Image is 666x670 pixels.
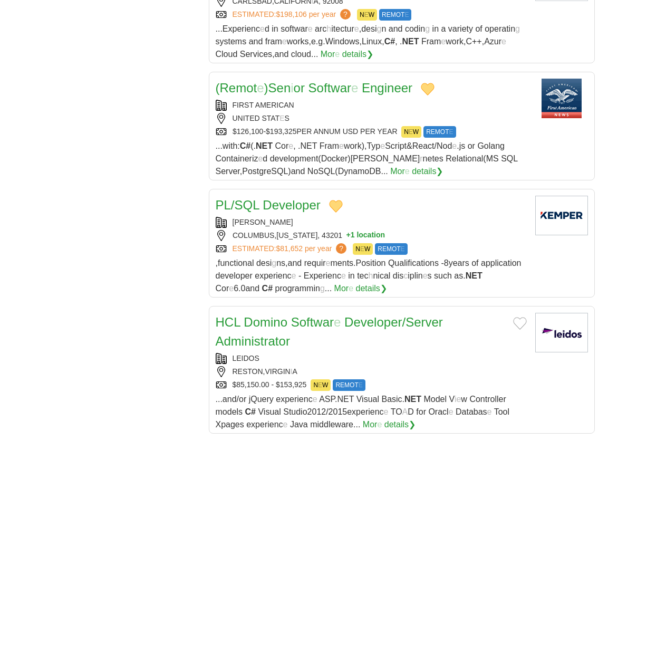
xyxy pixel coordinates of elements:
readpronunciation-span: , [285,259,287,267]
readpronunciation-span: . [335,395,337,404]
readpronunciation-span: Sen [268,81,291,95]
readpronunciation-word: js [459,141,466,150]
readpronunciation-span: experienc [276,395,312,404]
readpronunciation-word: Engineer [362,81,412,95]
readpronunciation-span: A [293,367,297,376]
readpronunciation-span: , [240,167,242,176]
readpronunciation-word: - [298,271,301,280]
readpronunciation-span: programmin [275,284,320,293]
readpronunciation-span: REMOT [335,381,358,389]
readpronunciation-word: models [216,407,243,416]
readpronunciation-span: experienc [255,271,291,280]
readpronunciation-word: MS [486,154,499,163]
readpronunciation-word: Visual [356,395,379,404]
readpronunciation-word: SQL [501,154,517,163]
readpronunciation-word: and [288,259,302,267]
readpronunciation-span: # [246,141,250,150]
readpronunciation-word: Studio [283,407,307,416]
readpronunciation-span: , [464,37,466,46]
readpronunciation-word: details [356,284,380,293]
readpronunciation-span: . [323,37,325,46]
readpronunciation-word: Visual [258,407,281,416]
readpronunciation-span: Script [385,141,407,150]
readpronunciation-word: years [449,259,469,267]
readpronunciation-word: RESTON [233,367,263,376]
readpronunciation-word: HCL [216,315,240,329]
readpronunciation-span: Softwar [291,315,334,329]
readpronunciation-word: PER [296,127,312,136]
readpronunciation-span: E [360,245,364,253]
button: Add to favorite jobs [421,83,435,95]
readpronunciation-span: , [360,37,362,46]
readpronunciation-word: with [223,141,237,150]
readpronunciation-span: [PERSON_NAME] [351,154,420,163]
readpronunciation-span: Cor [275,141,288,150]
readpronunciation-word: Qualifications [388,259,439,267]
readpronunciation-span: , [274,231,276,240]
readpronunciation-span: c [403,271,408,280]
readpronunciation-word: NET [337,395,354,404]
readpronunciation-word: and [249,37,263,46]
readpronunciation-word: details [384,420,409,429]
readpronunciation-word: and [223,395,237,404]
readpronunciation-word: ESTIMATED [233,10,274,18]
readpronunciation-word: variety [448,24,473,33]
span: + [346,230,351,241]
readpronunciation-span: Mor [390,167,405,176]
readpronunciation-span: ... [216,24,223,33]
span: $81,652 [276,244,303,253]
readpronunciation-word: C [245,407,252,416]
readpronunciation-span: tec [357,271,368,280]
readpronunciation-span: . [316,37,318,46]
readpronunciation-word: and [291,167,305,176]
readpronunciation-span: codin [405,24,425,33]
readpronunciation-span: : [274,10,276,18]
readpronunciation-word: in [348,271,354,280]
readpronunciation-span: Typ [366,141,380,150]
readpronunciation-word: NoSQL [307,167,335,176]
readpronunciation-span: e [441,37,446,46]
readpronunciation-word: developer [216,271,253,280]
readpronunciation-word: cloud [291,50,311,59]
readpronunciation-span: ❯ [366,50,373,59]
readpronunciation-span: , [272,50,274,59]
readpronunciation-word: application [481,259,522,267]
readpronunciation-word: and [275,50,289,59]
a: ESTIMATED:$198,106 per year ? [233,9,353,21]
img: Kemper logo [535,196,588,235]
a: More details❯ [363,418,416,431]
readpronunciation-span: $193,325 [266,127,296,136]
readpronunciation-span: , 43201 [317,231,342,240]
readpronunciation-span: i [291,81,293,95]
readpronunciation-span: e [354,24,359,33]
readpronunciation-word: [US_STATE] [276,231,317,240]
readpronunciation-word: of [475,24,482,33]
readpronunciation-word: Linux [362,37,382,46]
readpronunciation-span: N [360,11,364,18]
readpronunciation-word: C [240,141,246,150]
readpronunciation-span: s [428,271,432,280]
readpronunciation-span: ❯ [409,420,416,429]
readpronunciation-span: VIRGIN [265,367,290,376]
readpronunciation-word: NET [256,141,273,150]
readpronunciation-span: . [353,259,355,267]
div: $85,150.00 - $153,925 [216,379,527,391]
readpronunciation-span: ... [381,167,388,176]
readpronunciation-span: fram [265,37,282,46]
span: , . [216,24,520,59]
readpronunciation-word: in [272,24,278,33]
readpronunciation-span: # [251,407,256,416]
readpronunciation-word: and [389,24,403,33]
readpronunciation-span: . [402,395,404,404]
readpronunciation-span: # [390,37,395,46]
readpronunciation-word: ANNUM [313,127,340,136]
readpronunciation-word: C [384,37,391,46]
readpronunciation-word: functional [218,259,254,267]
readpronunciation-span: Fram [421,37,441,46]
readpronunciation-word: Services [240,50,272,59]
readpronunciation-span: N [404,128,409,136]
readpronunciation-word: NET [466,271,482,280]
readpronunciation-word: Controller [469,395,506,404]
img: First American Financial logo [535,79,588,118]
readpronunciation-word: ESTIMATED [233,244,274,253]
